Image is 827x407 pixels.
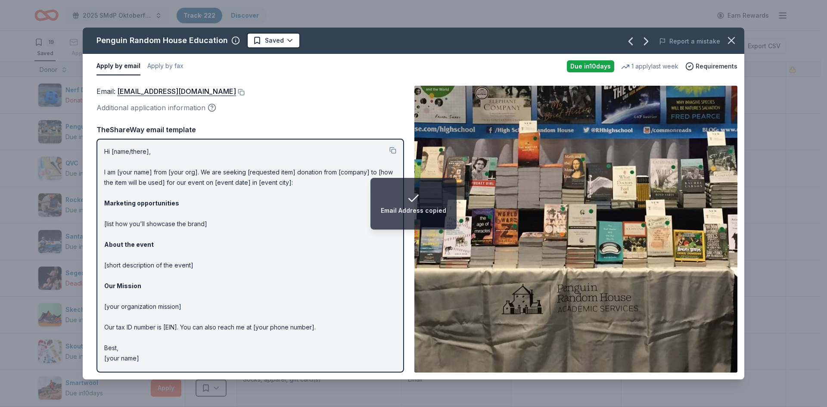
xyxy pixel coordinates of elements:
div: Penguin Random House Education [96,34,228,47]
div: Additional application information [96,102,404,113]
a: [EMAIL_ADDRESS][DOMAIN_NAME] [117,86,236,97]
div: 1 apply last week [621,61,678,71]
button: Apply by email [96,57,140,75]
strong: Our Mission [104,282,141,289]
span: Saved [265,35,284,46]
button: Apply by fax [147,57,183,75]
strong: About the event [104,241,154,248]
span: Email : [96,87,236,96]
span: Requirements [696,61,737,71]
div: TheShareWay email template [96,124,404,135]
p: Hi [name/there], I am [your name] from [your org]. We are seeking [requested item] donation from ... [104,146,396,364]
img: Image for Penguin Random House Education [414,86,737,373]
strong: Marketing opportunities [104,199,179,207]
button: Report a mistake [659,36,720,47]
button: Saved [247,33,300,48]
div: Email Address copied [381,205,446,216]
button: Requirements [685,61,737,71]
div: Due in 10 days [567,60,614,72]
